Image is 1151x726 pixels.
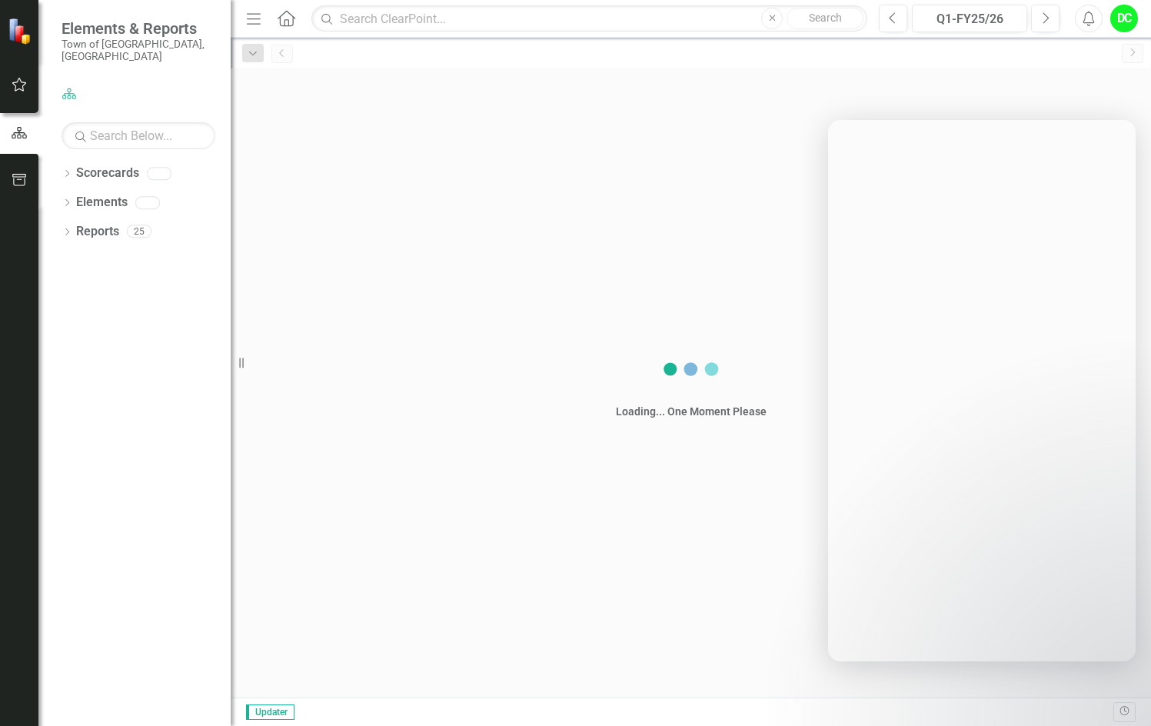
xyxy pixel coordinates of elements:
[787,8,863,29] button: Search
[62,19,215,38] span: Elements & Reports
[917,10,1022,28] div: Q1-FY25/26
[809,12,842,24] span: Search
[8,18,35,45] img: ClearPoint Strategy
[76,223,119,241] a: Reports
[246,704,294,720] span: Updater
[76,165,139,182] a: Scorecards
[912,5,1027,32] button: Q1-FY25/26
[616,404,767,419] div: Loading... One Moment Please
[828,120,1136,661] iframe: Intercom live chat
[62,38,215,63] small: Town of [GEOGRAPHIC_DATA], [GEOGRAPHIC_DATA]
[311,5,867,32] input: Search ClearPoint...
[1099,674,1136,711] iframe: Intercom live chat
[76,194,128,211] a: Elements
[127,225,151,238] div: 25
[62,122,215,149] input: Search Below...
[1110,5,1138,32] button: DC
